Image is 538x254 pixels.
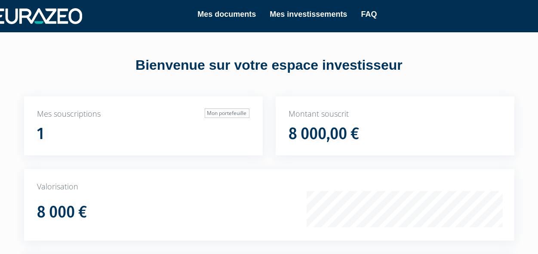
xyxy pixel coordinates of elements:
[37,181,501,192] p: Valorisation
[361,8,377,20] a: FAQ
[289,108,501,120] p: Montant souscrit
[6,56,532,75] div: Bienvenue sur votre espace investisseur
[37,108,249,120] p: Mes souscriptions
[37,125,44,143] h1: 1
[197,8,256,20] a: Mes documents
[37,203,87,221] h1: 8 000 €
[205,108,249,118] a: Mon portefeuille
[289,125,360,143] h1: 8 000,00 €
[270,8,347,20] a: Mes investissements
